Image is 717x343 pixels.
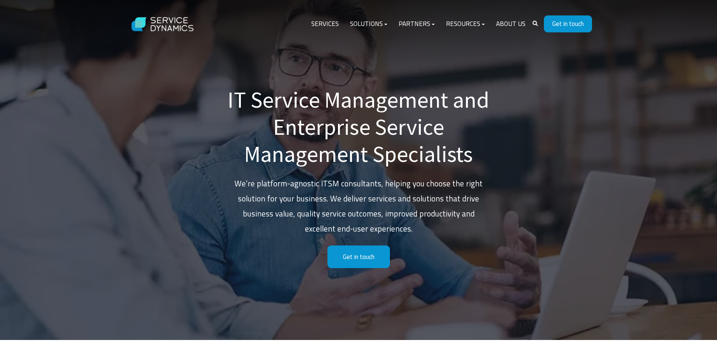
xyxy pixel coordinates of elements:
[306,15,531,33] div: Navigation Menu
[227,86,490,168] h1: IT Service Management and Enterprise Service Management Specialists
[344,15,393,33] a: Solutions
[440,15,490,33] a: Resources
[306,15,344,33] a: Services
[490,15,531,33] a: About Us
[227,176,490,236] p: We’re platform-agnostic ITSM consultants, helping you choose the right solution for your business...
[393,15,440,33] a: Partners
[327,245,390,268] a: Get in touch
[125,10,201,39] img: Service Dynamics Logo - White
[544,15,592,32] a: Get in touch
